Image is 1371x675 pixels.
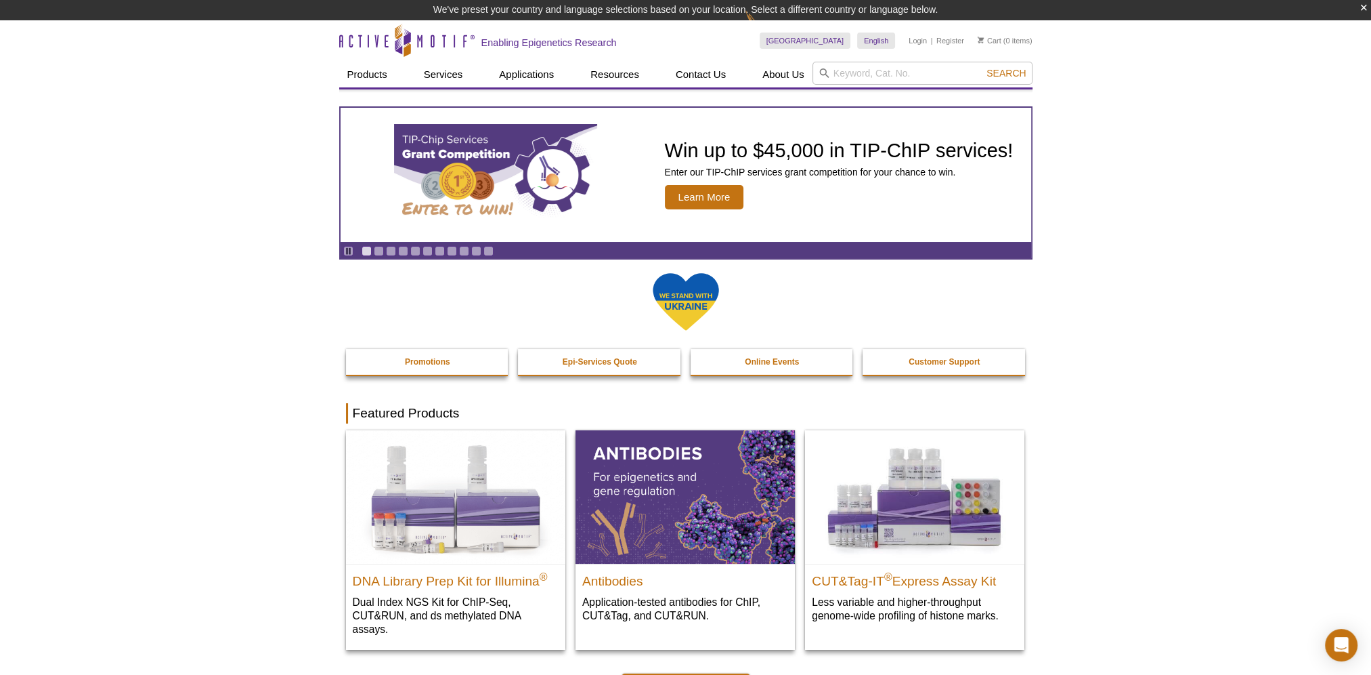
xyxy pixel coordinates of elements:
[416,62,471,87] a: Services
[745,10,781,42] img: Change Here
[410,246,420,256] a: Go to slide 5
[582,568,788,588] h2: Antibodies
[805,430,1024,636] a: CUT&Tag-IT® Express Assay Kit CUT&Tag-IT®Express Assay Kit Less variable and higher-throughput ge...
[665,166,1014,178] p: Enter our TIP-ChIP services grant competition for your chance to win.
[563,357,637,367] strong: Epi-Services Quote
[857,33,895,49] a: English
[665,140,1014,161] h2: Win up to $45,000 in TIP-ChIP services!
[582,62,647,87] a: Resources
[863,349,1026,375] a: Customer Support
[394,124,597,226] img: TIP-ChIP Services Grant Competition
[471,246,481,256] a: Go to slide 10
[346,403,1026,424] h2: Featured Products
[652,272,720,332] img: We Stand With Ukraine
[575,430,795,563] img: All Antibodies
[398,246,408,256] a: Go to slide 4
[1325,629,1357,661] div: Open Intercom Messenger
[353,595,559,636] p: Dual Index NGS Kit for ChIP-Seq, CUT&RUN, and ds methylated DNA assays.
[691,349,854,375] a: Online Events
[405,357,450,367] strong: Promotions
[483,246,494,256] a: Go to slide 11
[343,246,353,256] a: Toggle autoplay
[978,37,984,43] img: Your Cart
[459,246,469,256] a: Go to slide 9
[936,36,964,45] a: Register
[575,430,795,636] a: All Antibodies Antibodies Application-tested antibodies for ChIP, CUT&Tag, and CUT&RUN.
[978,33,1032,49] li: (0 items)
[386,246,396,256] a: Go to slide 3
[668,62,734,87] a: Contact Us
[909,36,927,45] a: Login
[435,246,445,256] a: Go to slide 7
[422,246,433,256] a: Go to slide 6
[884,571,892,582] sup: ®
[909,357,980,367] strong: Customer Support
[518,349,682,375] a: Epi-Services Quote
[346,349,510,375] a: Promotions
[491,62,562,87] a: Applications
[346,430,565,563] img: DNA Library Prep Kit for Illumina
[760,33,851,49] a: [GEOGRAPHIC_DATA]
[481,37,617,49] h2: Enabling Epigenetics Research
[582,595,788,623] p: Application-tested antibodies for ChIP, CUT&Tag, and CUT&RUN.
[754,62,812,87] a: About Us
[341,108,1031,242] article: TIP-ChIP Services Grant Competition
[812,568,1018,588] h2: CUT&Tag-IT Express Assay Kit
[374,246,384,256] a: Go to slide 2
[346,430,565,649] a: DNA Library Prep Kit for Illumina DNA Library Prep Kit for Illumina® Dual Index NGS Kit for ChIP-...
[341,108,1031,242] a: TIP-ChIP Services Grant Competition Win up to $45,000 in TIP-ChIP services! Enter our TIP-ChIP se...
[665,185,744,209] span: Learn More
[982,67,1030,79] button: Search
[931,33,933,49] li: |
[339,62,395,87] a: Products
[745,357,799,367] strong: Online Events
[986,68,1026,79] span: Search
[978,36,1001,45] a: Cart
[540,571,548,582] sup: ®
[362,246,372,256] a: Go to slide 1
[812,595,1018,623] p: Less variable and higher-throughput genome-wide profiling of histone marks​.
[805,430,1024,563] img: CUT&Tag-IT® Express Assay Kit
[353,568,559,588] h2: DNA Library Prep Kit for Illumina
[447,246,457,256] a: Go to slide 8
[812,62,1032,85] input: Keyword, Cat. No.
